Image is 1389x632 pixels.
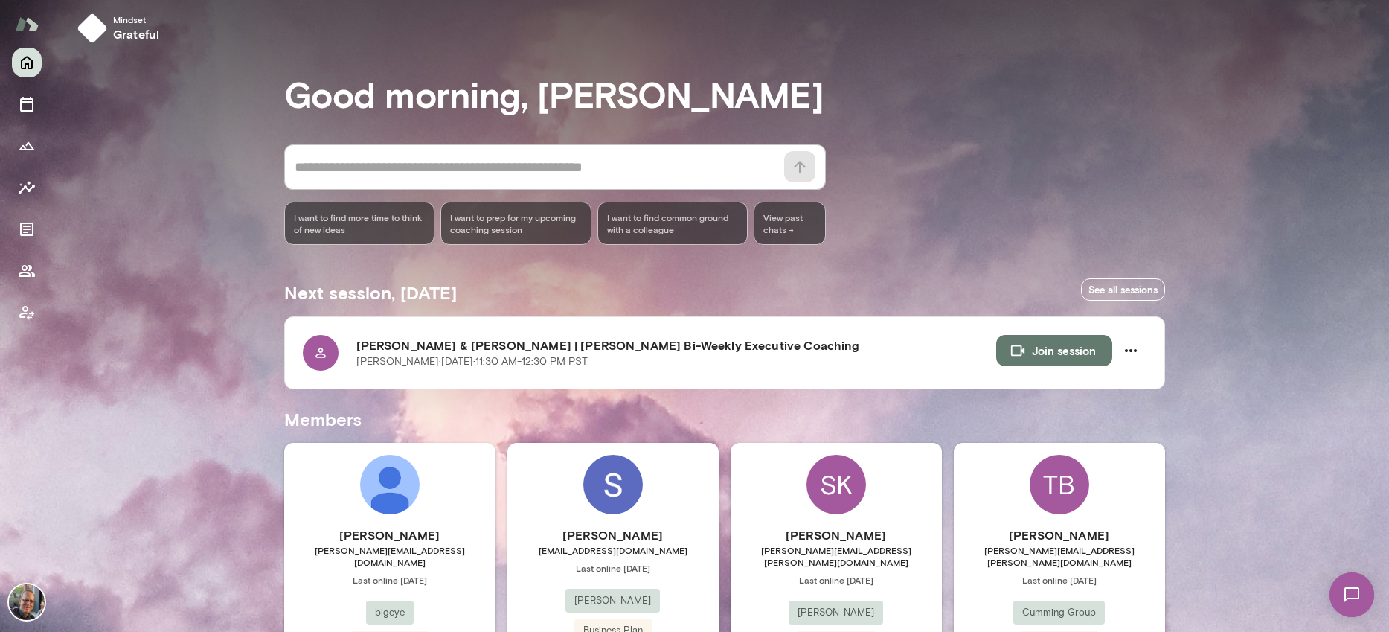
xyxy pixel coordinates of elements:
[440,202,591,245] div: I want to prep for my upcoming coaching session
[806,455,866,514] div: SK
[366,605,414,620] span: bigeye
[450,211,582,235] span: I want to prep for my upcoming coaching session
[954,526,1165,544] h6: [PERSON_NAME]
[12,89,42,119] button: Sessions
[284,202,435,245] div: I want to find more time to think of new ideas
[731,526,942,544] h6: [PERSON_NAME]
[12,48,42,77] button: Home
[12,298,42,328] button: Client app
[284,544,495,568] span: [PERSON_NAME][EMAIL_ADDRESS][DOMAIN_NAME]
[12,256,42,286] button: Members
[356,336,996,354] h6: [PERSON_NAME] & [PERSON_NAME] | [PERSON_NAME] Bi-Weekly Executive Coaching
[1081,278,1165,301] a: See all sessions
[996,335,1112,366] button: Join session
[954,574,1165,586] span: Last online [DATE]
[77,13,107,43] img: mindset
[9,584,45,620] img: Steve Oliver
[731,574,942,586] span: Last online [DATE]
[507,526,719,544] h6: [PERSON_NAME]
[565,593,660,608] span: [PERSON_NAME]
[1030,455,1089,514] div: TB
[15,10,39,38] img: Mento
[607,211,739,235] span: I want to find common ground with a colleague
[754,202,825,245] span: View past chats ->
[507,544,719,556] span: [EMAIL_ADDRESS][DOMAIN_NAME]
[294,211,426,235] span: I want to find more time to think of new ideas
[113,13,159,25] span: Mindset
[284,73,1165,115] h3: Good morning, [PERSON_NAME]
[954,544,1165,568] span: [PERSON_NAME][EMAIL_ADDRESS][PERSON_NAME][DOMAIN_NAME]
[284,281,457,304] h5: Next session, [DATE]
[360,455,420,514] img: Eleanor Treharne-Jones
[12,131,42,161] button: Growth Plan
[71,7,171,49] button: Mindsetgrateful
[731,544,942,568] span: [PERSON_NAME][EMAIL_ADDRESS][PERSON_NAME][DOMAIN_NAME]
[12,214,42,244] button: Documents
[284,526,495,544] h6: [PERSON_NAME]
[789,605,883,620] span: [PERSON_NAME]
[583,455,643,514] img: Steve Papoutsis
[356,354,588,369] p: [PERSON_NAME] · [DATE] · 11:30 AM-12:30 PM PST
[12,173,42,202] button: Insights
[507,562,719,574] span: Last online [DATE]
[597,202,748,245] div: I want to find common ground with a colleague
[1013,605,1105,620] span: Cumming Group
[113,25,159,43] h6: grateful
[284,574,495,586] span: Last online [DATE]
[284,407,1165,431] h5: Members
